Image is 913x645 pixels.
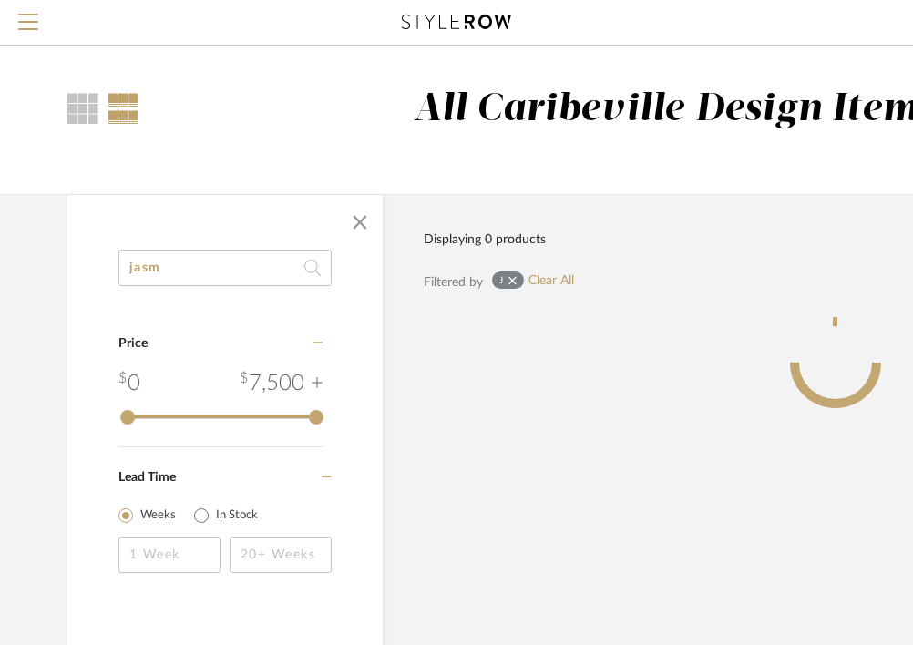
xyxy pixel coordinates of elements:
a: Clear All [528,273,574,289]
div: Filtered by [424,272,483,292]
label: Weeks [140,507,176,525]
div: Displaying 0 products [424,230,546,250]
div: 7,500 + [240,367,323,400]
input: 1 Week [118,537,221,573]
span: Lead Time [118,471,176,484]
button: Close [342,204,378,241]
div: j [499,274,505,286]
span: Price [118,337,148,350]
input: Search within 0 results [118,250,332,286]
div: 0 [118,367,140,400]
input: 20+ Weeks [230,537,332,573]
label: In Stock [216,507,258,525]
